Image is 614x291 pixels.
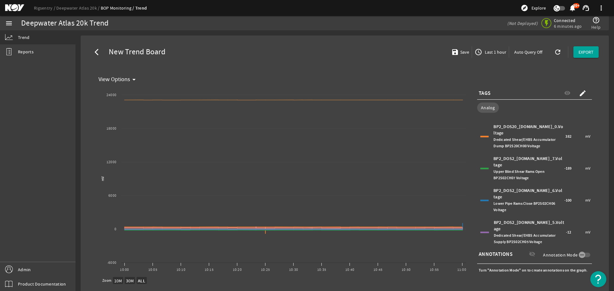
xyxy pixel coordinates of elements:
span: Explore [531,5,546,11]
button: Explore [518,3,548,13]
text: 10:40 [345,267,354,272]
span: Connected [554,18,582,23]
text: 10:45 [374,267,382,272]
button: Last 1 hour [472,46,509,58]
span: -189 [564,165,572,172]
mat-icon: arrow_back_ios [95,48,102,56]
mat-icon: support_agent [582,4,590,12]
text: 10:35 [317,267,326,272]
text: 10:55 [430,267,439,272]
a: Deepwater Atlas 20k [56,5,101,11]
div: Turn "Annotation Mode" on to create annotations on the graph. [477,265,592,275]
span: mV [585,229,591,235]
mat-icon: arrow_drop_down [130,76,138,83]
text: 6000 [108,193,116,198]
text: 11:00 [457,267,466,272]
span: mV [585,197,591,203]
span: Trend [18,34,29,41]
text: 10:30 [289,267,298,272]
mat-icon: explore [521,4,528,12]
span: Product Documentation [18,281,66,287]
span: Auto Query Off [514,49,542,55]
span: ANNOTATIONS [479,251,513,257]
text: mV [100,176,105,181]
text: 24000 [106,93,116,97]
text: 10:50 [402,267,411,272]
span: 382 [565,133,571,140]
span: Dedicated Shear/EHBS Accumulator Supply BP2S02CH05 Voltage [494,233,556,244]
span: Analog [481,104,495,111]
span: TAGS [479,90,491,96]
span: Save [459,49,469,55]
button: Auto Query Off [509,46,547,58]
button: more_vert [594,0,609,16]
text: 10:00 [120,267,129,272]
div: BP2_DOS2_[DOMAIN_NAME]_6.Voltage [493,188,563,213]
mat-icon: notifications [569,4,576,12]
span: New Trend Board [106,49,165,55]
svg: Chart title [96,85,469,277]
mat-icon: create [579,89,586,97]
text: Zoom [102,278,111,283]
button: Open Resource Center [590,271,606,287]
span: mV [585,165,591,172]
text: 10:20 [233,267,242,272]
text: 18000 [106,126,116,131]
span: mV [585,133,591,140]
span: EXPORT [579,49,594,55]
span: -100 [564,197,572,203]
text: 0 [114,227,116,232]
div: BP2_DOS2_[DOMAIN_NAME]_7.Voltage [493,156,563,181]
div: BP2_DOS2_[DOMAIN_NAME]_5.Voltage [494,219,564,245]
text: 10:25 [261,267,270,272]
span: Reports [18,49,34,55]
span: Help [591,24,601,30]
a: BOP Monitoring [101,5,135,11]
text: ALL [138,278,145,284]
mat-icon: help_outline [592,16,600,24]
span: Last 1 hour [484,49,506,55]
text: 10:15 [205,267,214,272]
span: View Options [98,76,130,83]
span: Lower Pipe Rams Close BP2S02CH06 Voltage [493,201,555,212]
mat-icon: save [451,48,456,56]
text: 30M [126,278,134,284]
span: Dedicated Shear/EHBS Accumulator Dump BP2S20CH00 Voltage [493,137,555,149]
mat-icon: refresh [554,48,559,56]
text: 10:10 [177,267,185,272]
a: Rigsentry [34,5,56,11]
a: Trend [135,5,147,11]
div: Deepwater Atlas 20k Trend [21,20,108,27]
text: 12000 [106,160,116,165]
button: EXPORT [573,46,599,58]
button: 99+ [569,5,576,11]
button: Save [449,46,472,58]
div: (Not Deployed) [505,20,540,27]
div: BP2_DOS20_[DOMAIN_NAME]_0.Voltage [493,124,564,149]
span: Upper Blind Shear Rams Open BP2S02CH07 Voltage [493,169,545,180]
mat-icon: menu [5,19,13,27]
label: Annotation Mode [543,252,579,258]
text: 10M [114,278,122,284]
span: Admin [18,266,31,273]
text: -6000 [107,260,116,265]
button: View Options [96,74,142,85]
mat-icon: access_time [475,48,482,56]
text: 10:05 [148,267,157,272]
span: -12 [566,229,571,235]
span: 6 minutes ago [554,23,582,29]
